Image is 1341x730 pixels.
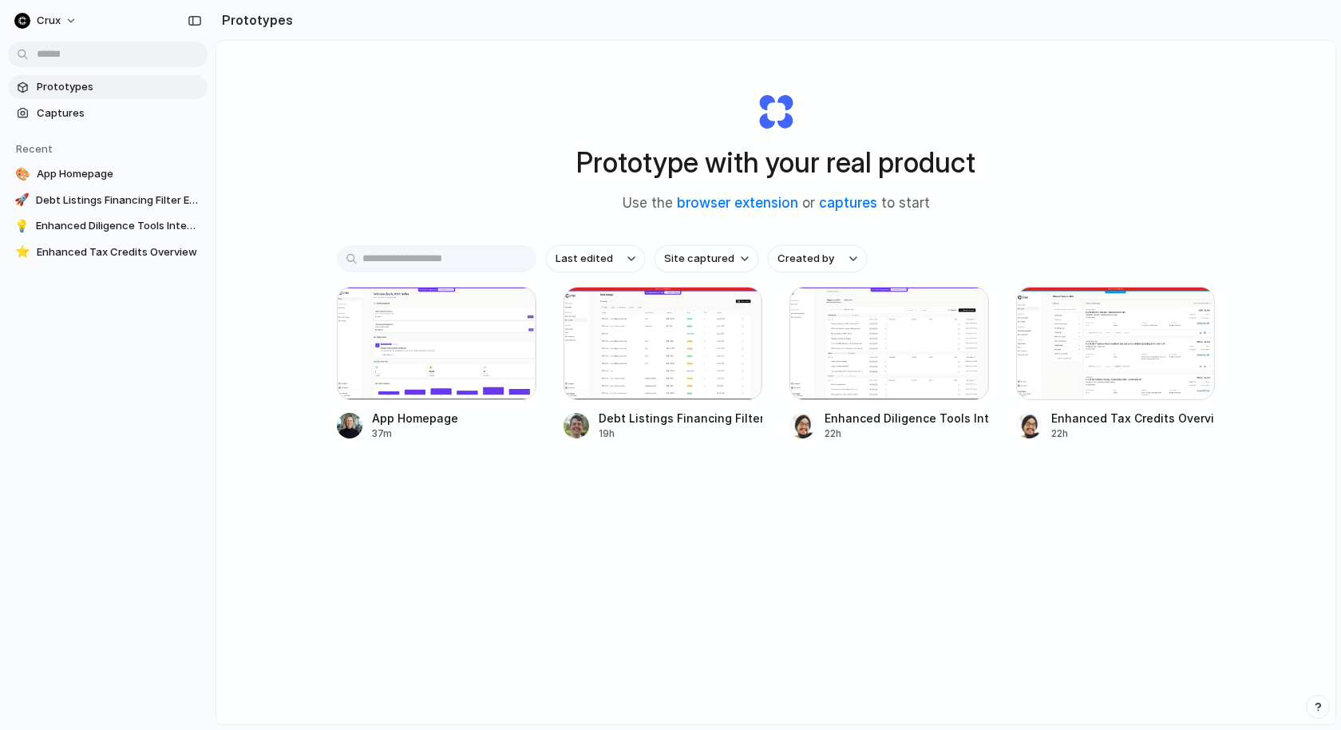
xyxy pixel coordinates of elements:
h1: Prototype with your real product [576,141,975,184]
a: captures [819,195,877,211]
span: Prototypes [37,79,201,95]
span: Enhanced Diligence Tools Integration [36,218,201,234]
div: 🎨 [14,166,30,182]
div: 22h [825,426,989,441]
a: 💡Enhanced Diligence Tools Integration [8,214,208,238]
div: Enhanced Diligence Tools Integration [825,410,989,426]
a: 🚀Debt Listings Financing Filter Enhancements [8,188,208,212]
span: Captures [37,105,201,121]
a: browser extension [677,195,798,211]
a: Enhanced Diligence Tools IntegrationEnhanced Diligence Tools Integration22h [789,287,989,441]
span: Enhanced Tax Credits Overview [37,244,201,260]
span: Last edited [556,251,613,267]
div: 🚀 [14,192,30,208]
button: Site captured [655,245,758,272]
a: ⭐Enhanced Tax Credits Overview [8,240,208,264]
span: Created by [777,251,834,267]
span: Crux [37,13,61,29]
div: 19h [599,426,763,441]
a: App HomepageApp Homepage37m [337,287,536,441]
span: Site captured [664,251,734,267]
div: 37m [372,426,458,441]
a: Captures [8,101,208,125]
a: Debt Listings Financing Filter EnhancementsDebt Listings Financing Filter Enhancements19h [564,287,763,441]
span: Use the or to start [623,193,930,214]
button: Created by [768,245,867,272]
a: Enhanced Tax Credits OverviewEnhanced Tax Credits Overview22h [1016,287,1216,441]
div: ⭐ [14,244,30,260]
div: 22h [1051,426,1216,441]
div: Enhanced Tax Credits Overview [1051,410,1216,426]
span: App Homepage [37,166,201,182]
span: Debt Listings Financing Filter Enhancements [36,192,201,208]
h2: Prototypes [216,10,293,30]
a: 🎨App Homepage [8,162,208,186]
div: Debt Listings Financing Filter Enhancements [599,410,763,426]
span: Recent [16,142,53,155]
div: App Homepage [372,410,458,426]
button: Crux [8,8,85,34]
a: Prototypes [8,75,208,99]
div: 💡 [14,218,30,234]
button: Last edited [546,245,645,272]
